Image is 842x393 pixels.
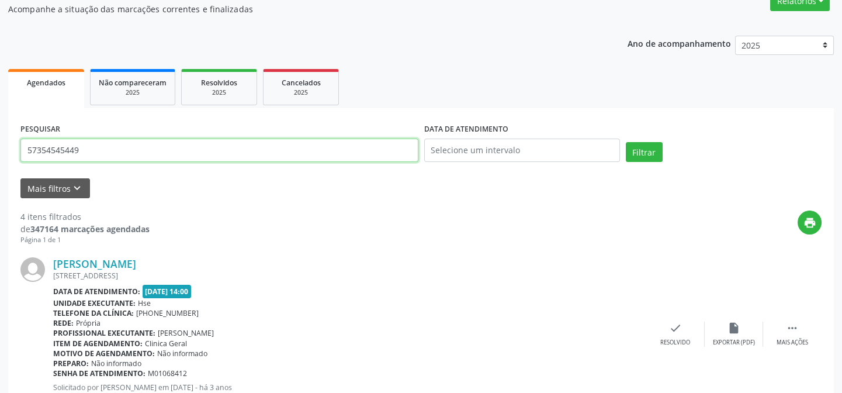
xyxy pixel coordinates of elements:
[713,339,755,347] div: Exportar (PDF)
[282,78,321,88] span: Cancelados
[660,339,690,347] div: Resolvido
[190,88,248,97] div: 2025
[20,257,45,282] img: img
[91,358,141,368] span: Não informado
[20,235,150,245] div: Página 1 de 1
[803,216,816,229] i: print
[669,322,682,335] i: check
[53,308,134,318] b: Telefone da clínica:
[53,257,136,270] a: [PERSON_NAME]
[201,78,237,88] span: Resolvidos
[148,368,187,378] span: M01068412
[143,285,192,298] span: [DATE] 14:00
[138,298,151,308] span: Hse
[53,328,155,338] b: Profissional executante:
[798,211,822,235] button: print
[99,78,167,88] span: Não compareceram
[20,139,418,162] input: Nome, código do beneficiário ou CPF
[30,223,150,235] strong: 347164 marcações agendadas
[626,142,663,162] button: Filtrar
[53,271,646,281] div: [STREET_ADDRESS]
[424,139,620,162] input: Selecione um intervalo
[777,339,808,347] div: Mais ações
[53,298,136,308] b: Unidade executante:
[727,322,740,335] i: insert_drive_file
[272,88,330,97] div: 2025
[99,88,167,97] div: 2025
[20,223,150,235] div: de
[786,322,799,335] i: 
[145,339,187,349] span: Clinica Geral
[27,78,65,88] span: Agendados
[424,120,508,139] label: DATA DE ATENDIMENTO
[53,368,145,378] b: Senha de atendimento:
[157,349,207,358] span: Não informado
[53,349,155,358] b: Motivo de agendamento:
[8,3,586,15] p: Acompanhe a situação das marcações correntes e finalizadas
[71,182,84,195] i: keyboard_arrow_down
[20,120,60,139] label: PESQUISAR
[20,211,150,223] div: 4 itens filtrados
[76,318,101,328] span: Própria
[136,308,199,318] span: [PHONE_NUMBER]
[628,36,731,50] p: Ano de acompanhamento
[158,328,214,338] span: [PERSON_NAME]
[53,358,89,368] b: Preparo:
[53,287,140,297] b: Data de atendimento:
[20,178,90,199] button: Mais filtroskeyboard_arrow_down
[53,318,74,328] b: Rede:
[53,339,143,349] b: Item de agendamento:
